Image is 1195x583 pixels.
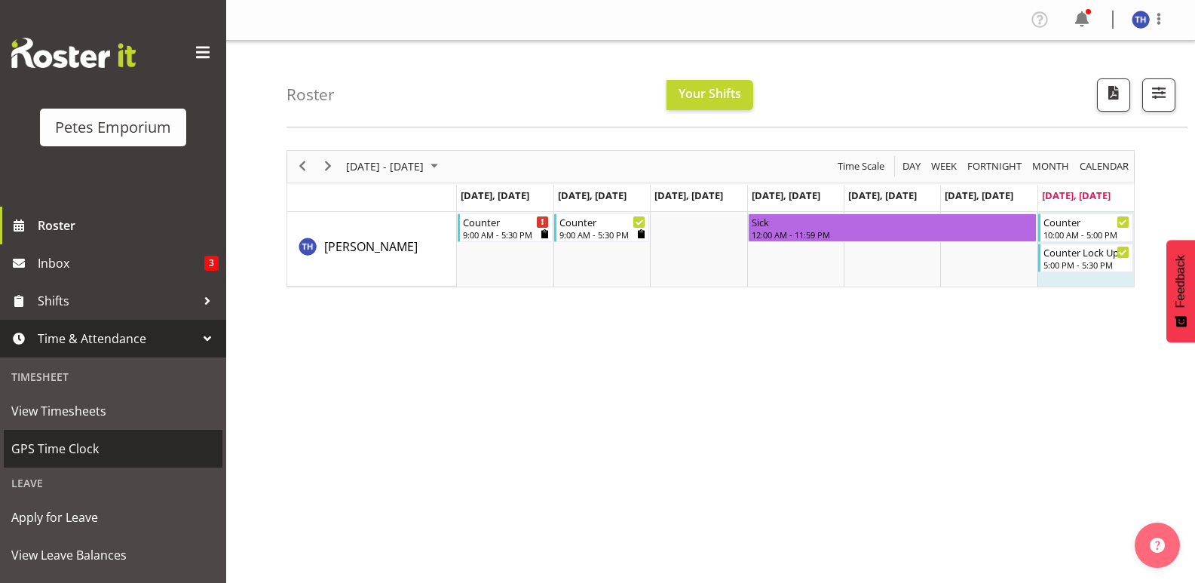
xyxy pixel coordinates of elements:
[666,80,753,110] button: Your Shifts
[204,256,219,271] span: 3
[38,327,196,350] span: Time & Attendance
[1150,538,1165,553] img: help-xxl-2.png
[4,430,222,468] a: GPS Time Clock
[1142,78,1175,112] button: Filter Shifts
[4,536,222,574] a: View Leave Balances
[1166,240,1195,342] button: Feedback - Show survey
[38,290,196,312] span: Shifts
[4,361,222,392] div: Timesheet
[4,468,222,499] div: Leave
[11,400,215,422] span: View Timesheets
[286,86,335,103] h4: Roster
[11,38,136,68] img: Rosterit website logo
[4,392,222,430] a: View Timesheets
[1132,11,1150,29] img: teresa-hawkins9867.jpg
[1174,255,1187,308] span: Feedback
[55,116,171,139] div: Petes Emporium
[38,252,204,275] span: Inbox
[11,437,215,460] span: GPS Time Clock
[4,499,222,536] a: Apply for Leave
[11,506,215,529] span: Apply for Leave
[38,214,219,237] span: Roster
[11,544,215,566] span: View Leave Balances
[679,85,741,102] span: Your Shifts
[1097,78,1130,112] button: Download a PDF of the roster according to the set date range.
